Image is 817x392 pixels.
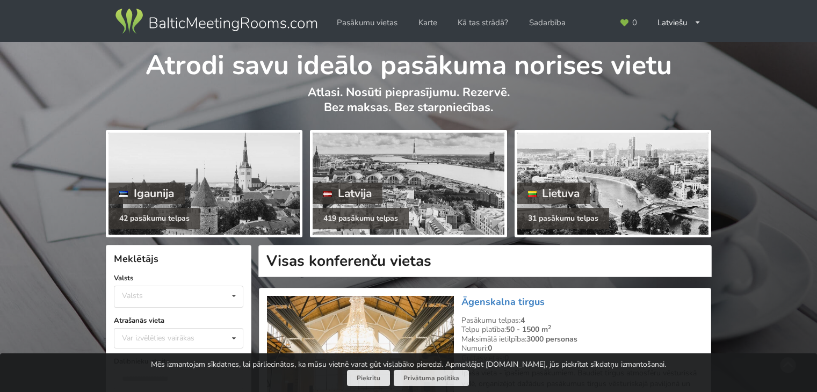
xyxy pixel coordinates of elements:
button: Piekrītu [347,370,390,387]
h1: Atrodi savu ideālo pasākuma norises vietu [106,42,711,83]
strong: 0 [504,353,509,363]
a: Āgenskalna tirgus [461,295,545,308]
div: 42 pasākumu telpas [109,208,200,229]
div: Latviešu [650,12,708,33]
strong: 0 [488,343,492,353]
span: Meklētājs [114,252,158,265]
div: Numuri: [461,344,703,353]
a: Privātuma politika [394,370,469,387]
div: Var izvēlēties vairākas [119,332,219,344]
strong: 50 - 1500 m [506,324,551,335]
div: Lietuva [517,183,591,204]
sup: 2 [548,323,551,331]
span: 0 [632,19,637,27]
h1: Visas konferenču vietas [258,245,712,277]
div: Igaunija [109,183,185,204]
div: Valsts [122,291,143,300]
div: Telpu platība: [461,325,703,335]
strong: 4 [520,315,525,325]
div: Latvija [313,183,382,204]
img: Baltic Meeting Rooms [113,6,319,37]
label: Atrašanās vieta [114,315,243,326]
p: Atlasi. Nosūti pieprasījumu. Rezervē. Bez maksas. Bez starpniecības. [106,85,711,126]
a: Igaunija 42 pasākumu telpas [106,130,302,237]
a: Latvija 419 pasākumu telpas [310,130,507,237]
a: Lietuva 31 pasākumu telpas [515,130,711,237]
a: Karte [411,12,445,33]
div: 31 pasākumu telpas [517,208,609,229]
strong: 3000 personas [526,334,577,344]
a: Sadarbība [522,12,573,33]
div: 419 pasākumu telpas [313,208,409,229]
a: Kā tas strādā? [450,12,516,33]
div: Pasākumu telpas: [461,316,703,325]
a: Pasākumu vietas [329,12,405,33]
label: Valsts [114,273,243,284]
div: Maksimālā ietilpība: [461,335,703,344]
